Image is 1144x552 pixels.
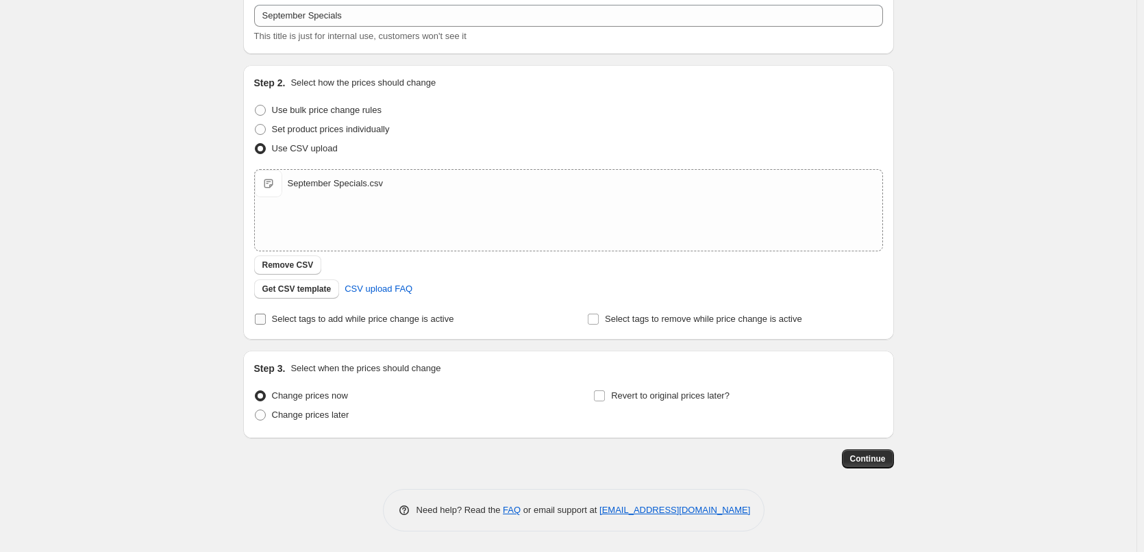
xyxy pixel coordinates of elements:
span: Select tags to remove while price change is active [605,314,802,324]
span: Select tags to add while price change is active [272,314,454,324]
button: Continue [842,449,894,468]
a: FAQ [503,505,521,515]
span: or email support at [521,505,599,515]
h2: Step 2. [254,76,286,90]
span: This title is just for internal use, customers won't see it [254,31,467,41]
span: Use bulk price change rules [272,105,382,115]
span: Change prices later [272,410,349,420]
span: Remove CSV [262,260,314,271]
a: [EMAIL_ADDRESS][DOMAIN_NAME] [599,505,750,515]
span: Get CSV template [262,284,332,294]
span: Need help? Read the [416,505,503,515]
div: September Specials.csv [288,177,383,190]
p: Select how the prices should change [290,76,436,90]
span: CSV upload FAQ [345,282,412,296]
span: Use CSV upload [272,143,338,153]
span: Continue [850,453,886,464]
input: 30% off holiday sale [254,5,883,27]
button: Get CSV template [254,279,340,299]
button: Remove CSV [254,255,322,275]
a: CSV upload FAQ [336,278,421,300]
span: Change prices now [272,390,348,401]
h2: Step 3. [254,362,286,375]
p: Select when the prices should change [290,362,440,375]
span: Set product prices individually [272,124,390,134]
span: Revert to original prices later? [611,390,730,401]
